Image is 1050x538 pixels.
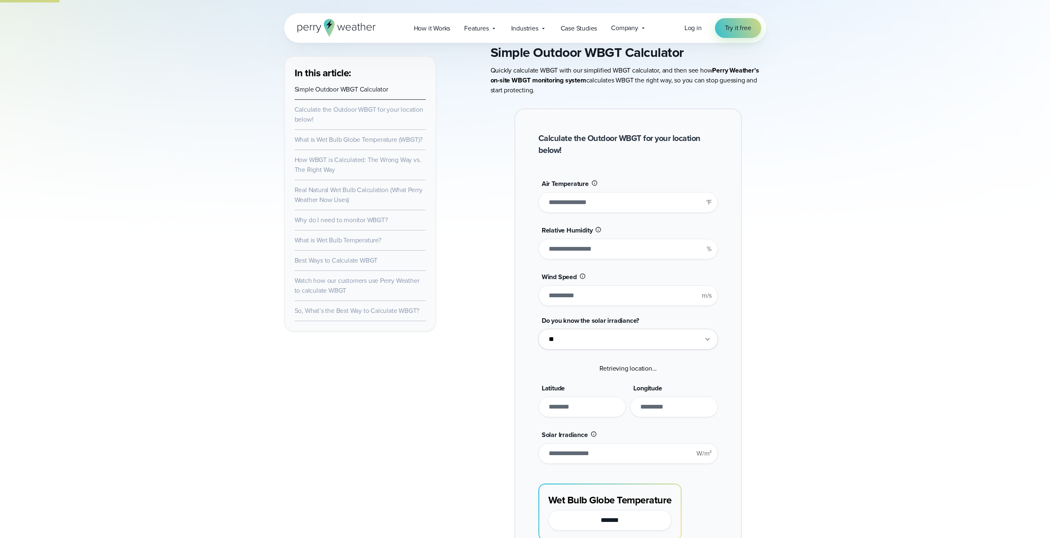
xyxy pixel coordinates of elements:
[538,132,718,156] h2: Calculate the Outdoor WBGT for your location below!
[295,135,423,144] a: What is Wet Bulb Globe Temperature (WBGT)?
[599,364,657,373] span: Retrieving location...
[715,18,761,38] a: Try it free
[295,256,378,265] a: Best Ways to Calculate WBGT
[561,23,597,33] span: Case Studies
[295,66,426,80] h3: In this article:
[491,66,759,85] strong: Perry Weather’s on-site WBGT monitoring system
[491,44,766,61] h2: Simple Outdoor WBGT Calculator
[542,383,565,393] span: Latitude
[295,276,420,295] a: Watch how our customers use Perry Weather to calculate WBGT
[295,215,388,225] a: Why do I need to monitor WBGT?
[295,155,421,174] a: How WBGT is Calculated: The Wrong Way vs. The Right Way
[295,306,420,315] a: So, What’s the Best Way to Calculate WBGT?
[633,383,662,393] span: Longitude
[611,23,638,33] span: Company
[725,23,751,33] span: Try it free
[542,316,639,325] span: Do you know the solar irradiance?
[414,23,451,33] span: How it Works
[295,235,381,245] a: What is Wet Bulb Temperature?
[491,66,766,95] p: Quickly calculate WBGT with our simplified WBGT calculator, and then see how calculates WBGT the ...
[554,20,604,37] a: Case Studies
[511,23,538,33] span: Industries
[295,85,388,94] a: Simple Outdoor WBGT Calculator
[542,226,593,235] span: Relative Humidity
[295,185,422,204] a: Real Natural Wet Bulb Calculation (What Perry Weather Now Uses)
[295,105,423,124] a: Calculate the Outdoor WBGT for your location below!
[542,179,589,188] span: Air Temperature
[542,272,577,282] span: Wind Speed
[407,20,458,37] a: How it Works
[464,23,488,33] span: Features
[542,430,588,439] span: Solar Irradiance
[684,23,702,33] a: Log in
